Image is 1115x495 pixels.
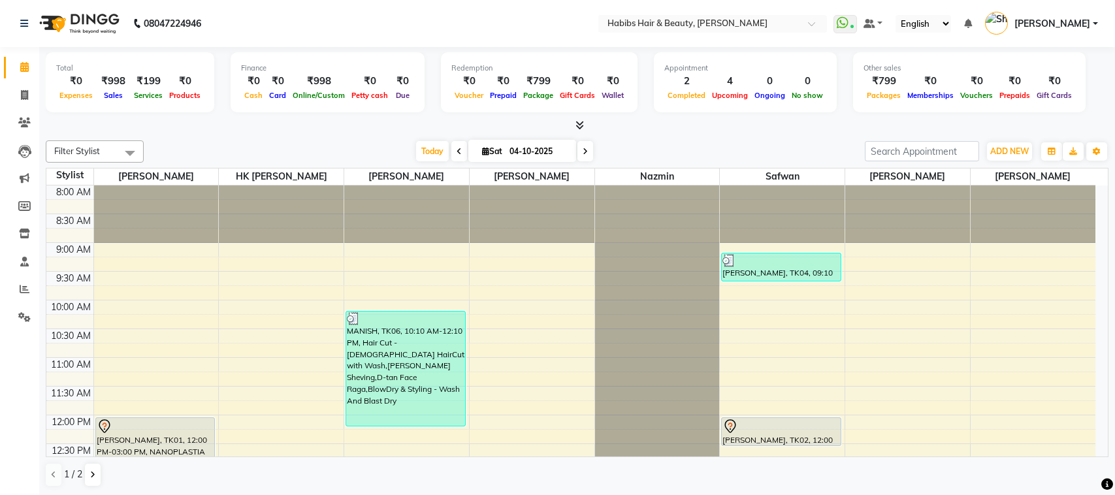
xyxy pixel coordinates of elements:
[54,214,93,228] div: 8:30 AM
[289,74,348,89] div: ₹998
[348,74,391,89] div: ₹0
[64,468,82,481] span: 1 / 2
[451,91,487,100] span: Voucher
[709,91,751,100] span: Upcoming
[664,91,709,100] span: Completed
[266,91,289,100] span: Card
[506,142,571,161] input: 2025-10-04
[487,91,520,100] span: Prepaid
[864,63,1075,74] div: Other sales
[289,91,348,100] span: Online/Custom
[166,91,204,100] span: Products
[219,168,344,185] span: HK [PERSON_NAME]
[131,74,166,89] div: ₹199
[487,74,520,89] div: ₹0
[520,74,557,89] div: ₹799
[56,63,204,74] div: Total
[131,91,166,100] span: Services
[971,168,1095,185] span: [PERSON_NAME]
[144,5,201,42] b: 08047224946
[348,91,391,100] span: Petty cash
[101,91,126,100] span: Sales
[722,418,841,445] div: [PERSON_NAME], TK02, 12:00 PM-12:30 PM, Hair Cut - Dry Haircut [DEMOGRAPHIC_DATA]
[788,74,826,89] div: 0
[241,91,266,100] span: Cash
[520,91,557,100] span: Package
[470,168,594,185] span: [PERSON_NAME]
[996,91,1033,100] span: Prepaids
[393,91,413,100] span: Due
[720,168,845,185] span: Safwan
[664,74,709,89] div: 2
[33,5,123,42] img: logo
[46,168,93,182] div: Stylist
[957,74,996,89] div: ₹0
[957,91,996,100] span: Vouchers
[54,146,100,156] span: Filter Stylist
[664,63,826,74] div: Appointment
[416,141,449,161] span: Today
[451,74,487,89] div: ₹0
[451,63,627,74] div: Redemption
[996,74,1033,89] div: ₹0
[391,74,414,89] div: ₹0
[241,74,266,89] div: ₹0
[266,74,289,89] div: ₹0
[241,63,414,74] div: Finance
[48,387,93,400] div: 11:30 AM
[865,141,979,161] input: Search Appointment
[845,168,970,185] span: [PERSON_NAME]
[479,146,506,156] span: Sat
[94,168,219,185] span: [PERSON_NAME]
[751,91,788,100] span: Ongoing
[904,91,957,100] span: Memberships
[48,358,93,372] div: 11:00 AM
[166,74,204,89] div: ₹0
[48,329,93,343] div: 10:30 AM
[987,142,1032,161] button: ADD NEW
[598,74,627,89] div: ₹0
[990,146,1029,156] span: ADD NEW
[557,91,598,100] span: Gift Cards
[864,91,904,100] span: Packages
[904,74,957,89] div: ₹0
[56,74,96,89] div: ₹0
[1014,17,1090,31] span: [PERSON_NAME]
[344,168,469,185] span: [PERSON_NAME]
[985,12,1008,35] img: Shubham Vilaskar
[346,311,465,426] div: MANISH, TK06, 10:10 AM-12:10 PM, Hair Cut - [DEMOGRAPHIC_DATA] HairCut with Wash,[PERSON_NAME] Sh...
[788,91,826,100] span: No show
[595,168,720,185] span: Nazmin
[48,300,93,314] div: 10:00 AM
[56,91,96,100] span: Expenses
[864,74,904,89] div: ₹799
[1033,91,1075,100] span: Gift Cards
[54,185,93,199] div: 8:00 AM
[49,444,93,458] div: 12:30 PM
[557,74,598,89] div: ₹0
[751,74,788,89] div: 0
[598,91,627,100] span: Wallet
[722,253,841,281] div: [PERSON_NAME], TK04, 09:10 AM-09:40 AM, Dry Haircut [DEMOGRAPHIC_DATA]
[709,74,751,89] div: 4
[54,243,93,257] div: 9:00 AM
[49,415,93,429] div: 12:00 PM
[1033,74,1075,89] div: ₹0
[96,74,131,89] div: ₹998
[54,272,93,285] div: 9:30 AM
